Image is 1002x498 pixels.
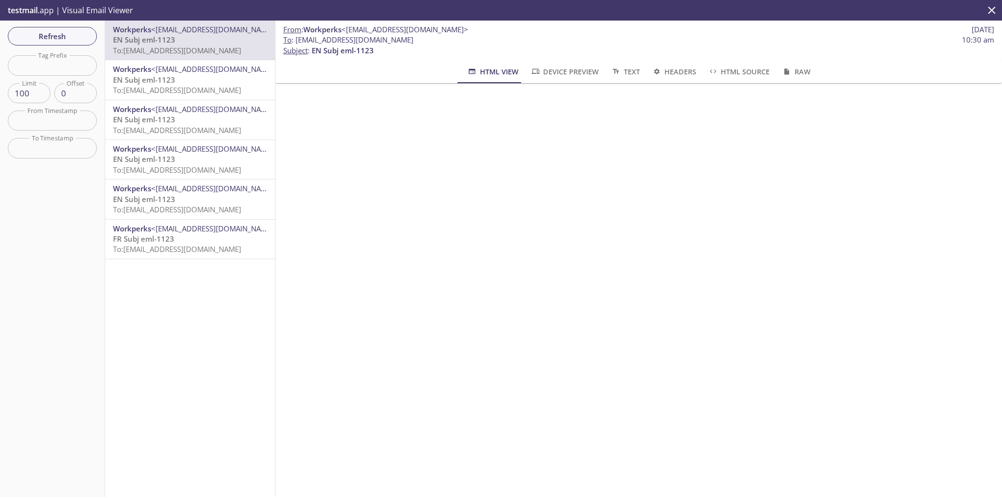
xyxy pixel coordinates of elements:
[283,35,994,56] p: :
[972,24,994,35] span: [DATE]
[151,183,278,193] span: <[EMAIL_ADDRESS][DOMAIN_NAME]>
[113,234,174,244] span: FR Subj eml-1123
[113,35,175,45] span: EN Subj eml-1123
[113,45,241,55] span: To: [EMAIL_ADDRESS][DOMAIN_NAME]
[530,66,599,78] span: Device Preview
[105,180,275,219] div: Workperks<[EMAIL_ADDRESS][DOMAIN_NAME]>EN Subj eml-1123To:[EMAIL_ADDRESS][DOMAIN_NAME]
[611,66,639,78] span: Text
[113,183,151,193] span: Workperks
[105,140,275,179] div: Workperks<[EMAIL_ADDRESS][DOMAIN_NAME]>EN Subj eml-1123To:[EMAIL_ADDRESS][DOMAIN_NAME]
[113,154,175,164] span: EN Subj eml-1123
[151,144,278,154] span: <[EMAIL_ADDRESS][DOMAIN_NAME]>
[113,204,241,214] span: To: [EMAIL_ADDRESS][DOMAIN_NAME]
[8,27,97,45] button: Refresh
[113,165,241,175] span: To: [EMAIL_ADDRESS][DOMAIN_NAME]
[113,194,175,204] span: EN Subj eml-1123
[105,100,275,139] div: Workperks<[EMAIL_ADDRESS][DOMAIN_NAME]>EN Subj eml-1123To:[EMAIL_ADDRESS][DOMAIN_NAME]
[151,224,278,233] span: <[EMAIL_ADDRESS][DOMAIN_NAME]>
[8,5,38,16] span: testmail
[113,104,151,114] span: Workperks
[708,66,770,78] span: HTML Source
[113,244,241,254] span: To: [EMAIL_ADDRESS][DOMAIN_NAME]
[151,64,278,74] span: <[EMAIL_ADDRESS][DOMAIN_NAME]>
[962,35,994,45] span: 10:30 am
[113,144,151,154] span: Workperks
[781,66,810,78] span: Raw
[113,125,241,135] span: To: [EMAIL_ADDRESS][DOMAIN_NAME]
[113,224,151,233] span: Workperks
[283,35,292,45] span: To
[113,64,151,74] span: Workperks
[652,66,696,78] span: Headers
[105,21,275,60] div: Workperks<[EMAIL_ADDRESS][DOMAIN_NAME]>EN Subj eml-1123To:[EMAIL_ADDRESS][DOMAIN_NAME]
[283,45,308,55] span: Subject
[113,85,241,95] span: To: [EMAIL_ADDRESS][DOMAIN_NAME]
[113,24,151,34] span: Workperks
[105,220,275,259] div: Workperks<[EMAIL_ADDRESS][DOMAIN_NAME]>FR Subj eml-1123To:[EMAIL_ADDRESS][DOMAIN_NAME]
[113,75,175,85] span: EN Subj eml-1123
[105,60,275,99] div: Workperks<[EMAIL_ADDRESS][DOMAIN_NAME]>EN Subj eml-1123To:[EMAIL_ADDRESS][DOMAIN_NAME]
[283,24,468,35] span: :
[283,35,413,45] span: : [EMAIL_ADDRESS][DOMAIN_NAME]
[151,104,278,114] span: <[EMAIL_ADDRESS][DOMAIN_NAME]>
[105,21,275,259] nav: emails
[113,114,175,124] span: EN Subj eml-1123
[342,24,468,34] span: <[EMAIL_ADDRESS][DOMAIN_NAME]>
[312,45,374,55] span: EN Subj eml-1123
[16,30,89,43] span: Refresh
[303,24,342,34] span: Workperks
[151,24,278,34] span: <[EMAIL_ADDRESS][DOMAIN_NAME]>
[467,66,518,78] span: HTML View
[283,24,301,34] span: From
